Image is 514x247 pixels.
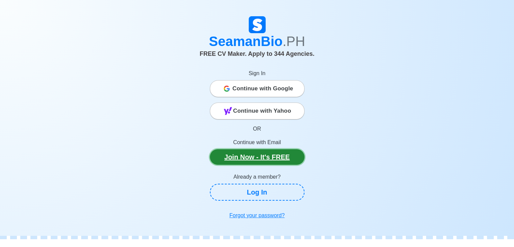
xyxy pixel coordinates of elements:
[70,33,445,49] h1: SeamanBio
[210,173,304,181] p: Already a member?
[229,212,285,218] u: Forgot your password?
[232,82,293,95] span: Continue with Google
[210,125,304,133] p: OR
[210,69,304,77] p: Sign In
[210,184,304,201] a: Log In
[210,138,304,147] p: Continue with Email
[200,50,315,57] span: FREE CV Maker. Apply to 344 Agencies.
[210,149,304,165] a: Join Now - It's FREE
[233,104,291,118] span: Continue with Yahoo
[210,209,304,222] a: Forgot your password?
[210,103,304,119] button: Continue with Yahoo
[210,80,304,97] button: Continue with Google
[283,34,305,49] span: .PH
[249,16,266,33] img: Logo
